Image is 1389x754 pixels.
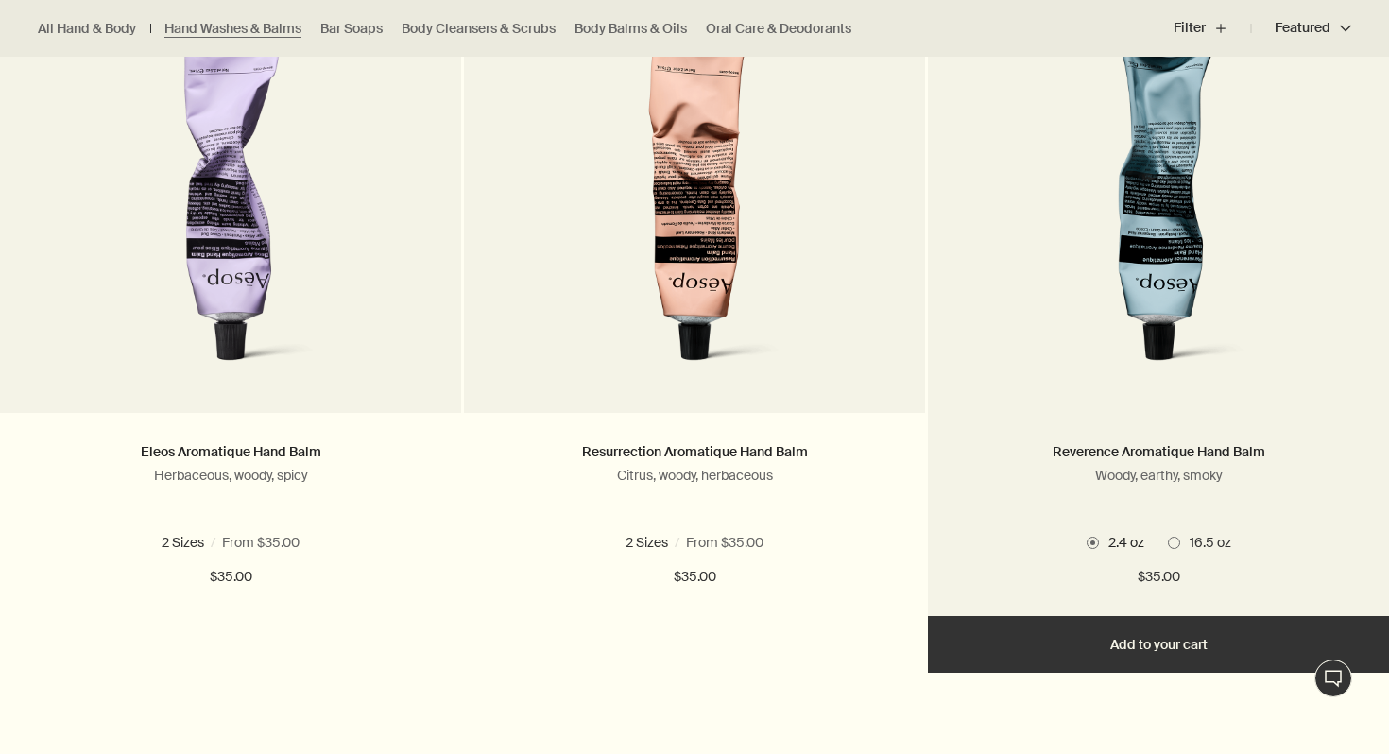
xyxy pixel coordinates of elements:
[402,20,556,38] a: Body Cleansers & Scrubs
[1251,6,1351,51] button: Featured
[416,684,450,718] button: Save to cabinet
[635,534,679,551] span: 2.6 oz
[928,616,1389,673] button: Add to your cart - $35.00
[674,566,716,589] span: $35.00
[1053,443,1265,460] a: Reverence Aromatique Hand Balm
[320,20,383,38] a: Bar Soaps
[715,534,766,551] span: 16.5 oz
[28,467,433,484] p: Herbaceous, woody, spicy
[464,35,925,413] a: Resurrection Aromatique Hand Balm in aluminium tube
[483,693,603,710] div: Notable formulation
[547,35,842,385] img: Resurrection Aromatique Hand Balm in aluminium tube
[1344,684,1378,718] button: Save to cabinet
[1011,35,1306,385] img: Reverence Aromatique Hand Balm in aluminium tube
[164,20,301,38] a: Hand Washes & Balms
[210,566,252,589] span: $35.00
[141,443,321,460] a: Eleos Aromatique Hand Balm
[574,20,687,38] a: Body Balms & Oils
[252,534,303,551] span: 16.5 oz
[956,467,1361,484] p: Woody, earthy, smoky
[1314,660,1352,697] button: Live Assistance
[1099,534,1144,551] span: 2.4 oz
[1138,566,1180,589] span: $35.00
[38,20,136,38] a: All Hand & Body
[880,684,914,718] button: Save to cabinet
[83,35,378,385] img: Eleos Aromatique Hand Balm in a purple aluminium tube.
[928,35,1389,413] a: Reverence Aromatique Hand Balm in aluminium tube
[1180,534,1231,551] span: 16.5 oz
[582,443,808,460] a: Resurrection Aromatique Hand Balm
[1174,6,1251,51] button: Filter
[706,20,851,38] a: Oral Care & Deodorants
[19,693,139,710] div: Notable formulation
[171,534,216,551] span: 2.4 oz
[492,467,897,484] p: Citrus, woody, herbaceous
